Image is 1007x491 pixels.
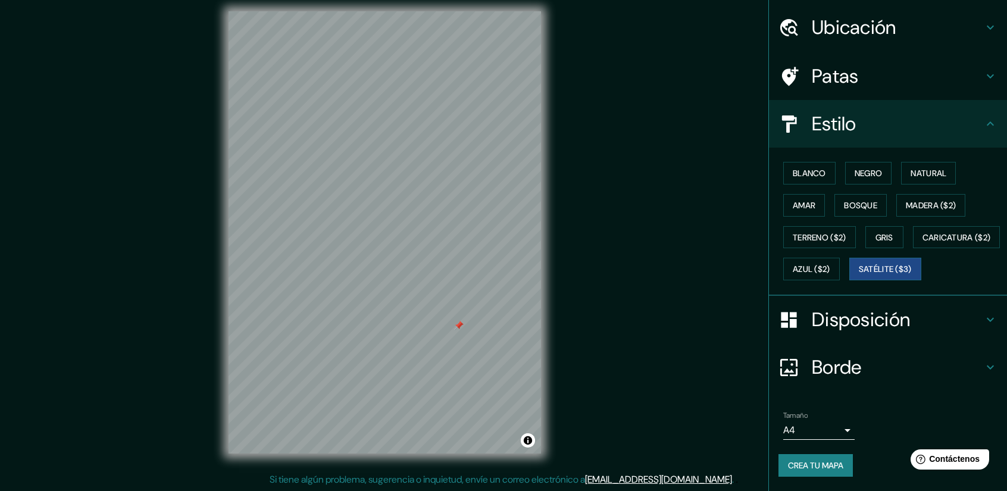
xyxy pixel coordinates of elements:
[783,226,856,249] button: Terreno ($2)
[901,162,956,184] button: Natural
[783,258,840,280] button: Azul ($2)
[793,200,815,211] font: Amar
[270,473,585,486] font: Si tiene algún problema, sugerencia o inquietud, envíe un correo electrónico a
[793,168,826,179] font: Blanco
[732,473,734,486] font: .
[521,433,535,448] button: Activar o desactivar atribución
[585,473,732,486] a: [EMAIL_ADDRESS][DOMAIN_NAME]
[788,460,843,471] font: Crea tu mapa
[812,15,896,40] font: Ubicación
[906,200,956,211] font: Madera ($2)
[865,226,903,249] button: Gris
[922,232,991,243] font: Caricatura ($2)
[812,355,862,380] font: Borde
[911,168,946,179] font: Natural
[859,264,912,275] font: Satélite ($3)
[736,473,738,486] font: .
[845,162,892,184] button: Negro
[855,168,883,179] font: Negro
[778,454,853,477] button: Crea tu mapa
[769,343,1007,391] div: Borde
[793,264,830,275] font: Azul ($2)
[769,296,1007,343] div: Disposición
[875,232,893,243] font: Gris
[901,445,994,478] iframe: Lanzador de widgets de ayuda
[812,307,910,332] font: Disposición
[229,11,541,454] canvas: Mapa
[783,421,855,440] div: A4
[913,226,1000,249] button: Caricatura ($2)
[812,64,859,89] font: Patas
[769,100,1007,148] div: Estilo
[769,4,1007,51] div: Ubicación
[849,258,921,280] button: Satélite ($3)
[783,411,808,420] font: Tamaño
[783,162,836,184] button: Blanco
[896,194,965,217] button: Madera ($2)
[783,424,795,436] font: A4
[769,52,1007,100] div: Patas
[783,194,825,217] button: Amar
[834,194,887,217] button: Bosque
[734,473,736,486] font: .
[812,111,856,136] font: Estilo
[844,200,877,211] font: Bosque
[793,232,846,243] font: Terreno ($2)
